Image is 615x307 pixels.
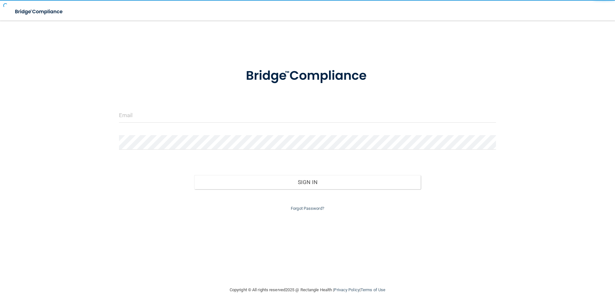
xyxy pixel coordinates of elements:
img: bridge_compliance_login_screen.278c3ca4.svg [233,59,382,93]
button: Sign In [194,175,421,189]
div: Copyright © All rights reserved 2025 @ Rectangle Health | | [190,280,425,300]
input: Email [119,108,496,123]
a: Terms of Use [361,287,385,292]
a: Forgot Password? [291,206,324,211]
img: bridge_compliance_login_screen.278c3ca4.svg [10,5,69,18]
a: Privacy Policy [334,287,359,292]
